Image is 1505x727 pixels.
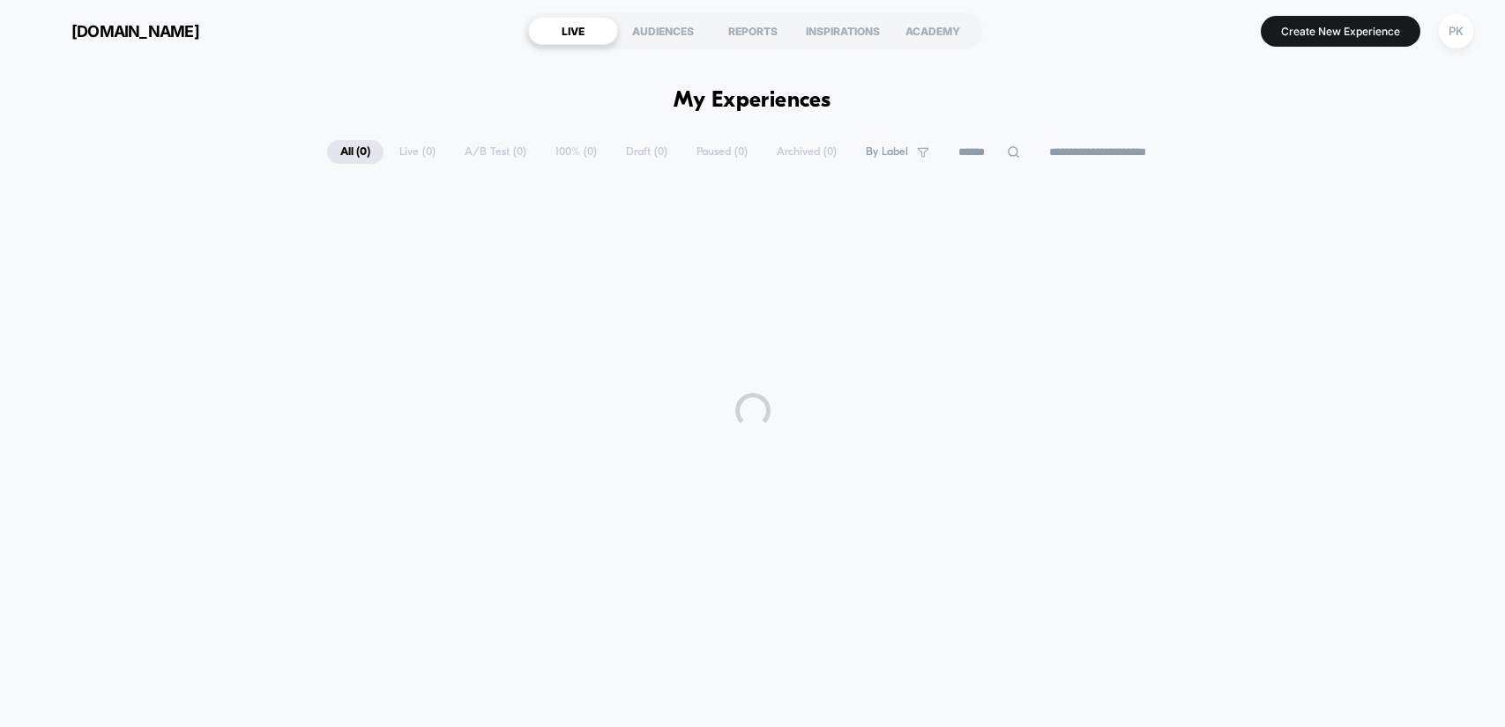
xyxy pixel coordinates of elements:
div: ACADEMY [888,17,978,45]
div: REPORTS [708,17,798,45]
button: [DOMAIN_NAME] [26,17,205,45]
h1: My Experiences [674,88,831,114]
button: Create New Experience [1261,16,1420,47]
button: PK [1434,13,1479,49]
div: AUDIENCES [618,17,708,45]
div: LIVE [528,17,618,45]
span: [DOMAIN_NAME] [71,22,199,41]
div: INSPIRATIONS [798,17,888,45]
div: PK [1439,14,1473,48]
span: All ( 0 ) [327,140,384,164]
span: By Label [866,145,908,159]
